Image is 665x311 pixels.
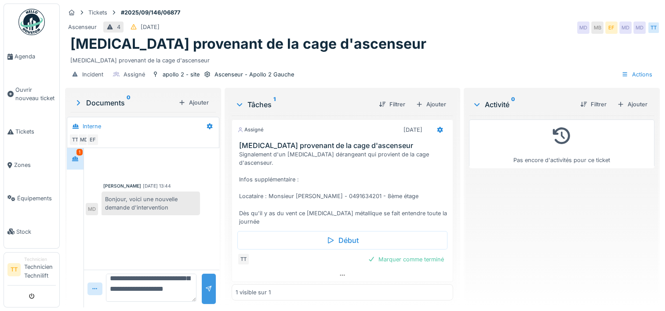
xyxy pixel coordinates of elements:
[15,86,56,102] span: Ouvrir nouveau ticket
[619,22,632,34] div: MD
[647,22,660,34] div: TT
[14,161,56,169] span: Zones
[24,256,56,283] li: Technicien Technilift
[70,36,426,52] h1: [MEDICAL_DATA] provenant de la cage d'ascenseur
[143,183,171,189] div: [DATE] 13:44
[239,141,449,150] h3: [MEDICAL_DATA] provenant de la cage d'ascenseur
[7,256,56,286] a: TT TechnicienTechnicien Technilift
[117,23,120,31] div: 4
[273,99,276,110] sup: 1
[472,99,573,110] div: Activité
[69,134,81,146] div: TT
[7,263,21,276] li: TT
[83,122,101,130] div: Interne
[236,288,271,297] div: 1 visible sur 1
[618,68,656,81] div: Actions
[102,192,200,215] div: Bonjour, voici une nouvelle demande d'intervention
[68,23,97,31] div: Ascenseur
[4,73,59,115] a: Ouvrir nouveau ticket
[17,194,56,203] span: Équipements
[577,22,589,34] div: MD
[88,8,107,17] div: Tickets
[214,70,294,79] div: Ascenseur - Apollo 2 Gauche
[124,70,145,79] div: Assigné
[4,215,59,248] a: Stock
[103,183,141,189] div: [PERSON_NAME]
[82,70,103,79] div: Incident
[86,203,98,215] div: MD
[78,134,90,146] div: MD
[76,149,83,155] div: 1
[511,99,515,110] sup: 0
[70,53,654,65] div: [MEDICAL_DATA] provenant de la cage d'ascenseur
[117,8,184,17] strong: #2025/09/146/06877
[16,228,56,236] span: Stock
[239,150,449,226] div: Signalement d'un [MEDICAL_DATA] dérangeant qui provient de la cage d'ascenseur. Infos supplémenta...
[577,98,610,110] div: Filtrer
[591,22,603,34] div: MB
[237,231,447,250] div: Début
[605,22,618,34] div: EF
[163,70,200,79] div: apollo 2 - site
[614,98,651,110] div: Ajouter
[235,99,372,110] div: Tâches
[403,126,422,134] div: [DATE]
[87,134,99,146] div: EF
[127,98,131,108] sup: 0
[15,52,56,61] span: Agenda
[4,181,59,215] a: Équipements
[364,253,447,265] div: Marquer comme terminé
[141,23,160,31] div: [DATE]
[237,253,250,265] div: TT
[412,98,450,110] div: Ajouter
[375,98,409,110] div: Filtrer
[4,40,59,73] a: Agenda
[18,9,45,35] img: Badge_color-CXgf-gQk.svg
[237,126,264,134] div: Assigné
[4,115,59,148] a: Tickets
[475,123,649,164] div: Pas encore d'activités pour ce ticket
[633,22,646,34] div: MD
[15,127,56,136] span: Tickets
[24,256,56,263] div: Technicien
[4,148,59,182] a: Zones
[175,97,212,108] div: Ajouter
[74,98,175,108] div: Documents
